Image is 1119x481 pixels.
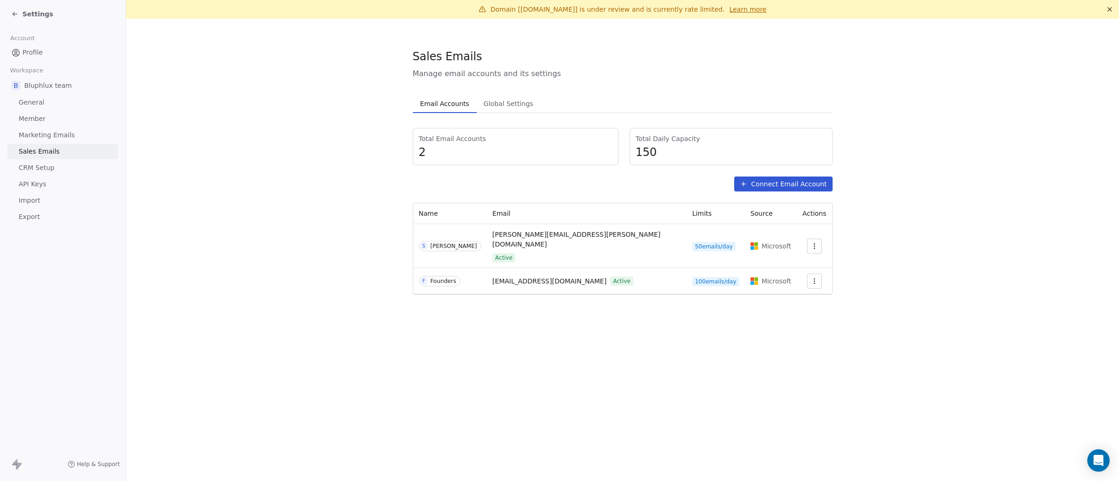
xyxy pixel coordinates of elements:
[636,134,827,143] span: Total Daily Capacity
[22,9,53,19] span: Settings
[734,177,832,191] button: Connect Email Account
[413,50,482,64] span: Sales Emails
[423,277,425,285] div: F
[11,9,53,19] a: Settings
[636,145,827,159] span: 150
[7,144,118,159] a: Sales Emails
[692,242,736,251] span: 50 emails/day
[77,460,120,468] span: Help & Support
[7,111,118,127] a: Member
[751,210,773,217] span: Source
[22,48,43,57] span: Profile
[19,130,75,140] span: Marketing Emails
[419,145,612,159] span: 2
[6,64,47,78] span: Workspace
[7,177,118,192] a: API Keys
[7,127,118,143] a: Marketing Emails
[493,276,607,286] span: [EMAIL_ADDRESS][DOMAIN_NAME]
[422,242,425,250] div: S
[480,97,537,110] span: Global Settings
[762,276,792,286] span: Microsoft
[24,81,72,90] span: Bluphlux team
[19,212,40,222] span: Export
[7,45,118,60] a: Profile
[493,210,511,217] span: Email
[68,460,120,468] a: Help & Support
[1087,449,1110,472] div: Open Intercom Messenger
[7,193,118,208] a: Import
[493,230,681,249] span: [PERSON_NAME][EMAIL_ADDRESS][PERSON_NAME][DOMAIN_NAME]
[417,97,473,110] span: Email Accounts
[692,277,739,286] span: 100 emails/day
[413,68,833,79] span: Manage email accounts and its settings
[692,210,712,217] span: Limits
[610,276,633,286] span: Active
[7,160,118,176] a: CRM Setup
[6,31,39,45] span: Account
[419,210,438,217] span: Name
[493,253,515,262] span: Active
[11,81,21,90] span: B
[7,95,118,110] a: General
[730,5,767,14] a: Learn more
[7,209,118,225] a: Export
[762,241,792,251] span: Microsoft
[19,179,46,189] span: API Keys
[19,196,40,205] span: Import
[419,134,612,143] span: Total Email Accounts
[491,6,725,13] span: Domain [[DOMAIN_NAME]] is under review and is currently rate limited.
[19,163,55,173] span: CRM Setup
[802,210,826,217] span: Actions
[431,243,477,249] div: [PERSON_NAME]
[19,147,60,156] span: Sales Emails
[19,98,44,107] span: General
[19,114,46,124] span: Member
[431,278,456,284] div: Founders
